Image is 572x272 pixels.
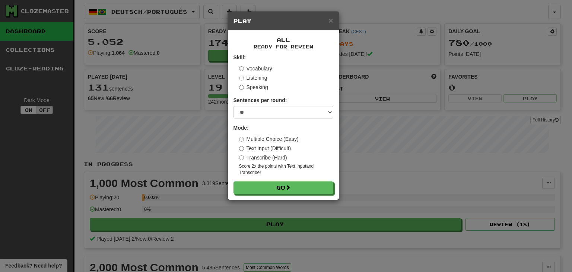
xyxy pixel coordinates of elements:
input: Multiple Choice (Easy) [239,137,244,142]
strong: Mode: [233,125,249,131]
input: Text Input (Difficult) [239,146,244,151]
label: Transcribe (Hard) [239,154,287,161]
label: Vocabulary [239,65,272,72]
input: Transcribe (Hard) [239,155,244,160]
strong: Skill: [233,54,246,60]
button: Go [233,181,333,194]
span: × [328,16,333,25]
label: Text Input (Difficult) [239,145,291,152]
label: Multiple Choice (Easy) [239,135,299,143]
label: Listening [239,74,267,82]
small: Ready for Review [233,44,333,50]
small: Score 2x the points with Text Input and Transcribe ! [239,163,333,176]
label: Speaking [239,83,268,91]
label: Sentences per round: [233,97,287,104]
input: Vocabulary [239,66,244,71]
input: Speaking [239,85,244,90]
button: Close [328,16,333,24]
span: All [277,37,290,43]
input: Listening [239,76,244,80]
h5: Play [233,17,333,25]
